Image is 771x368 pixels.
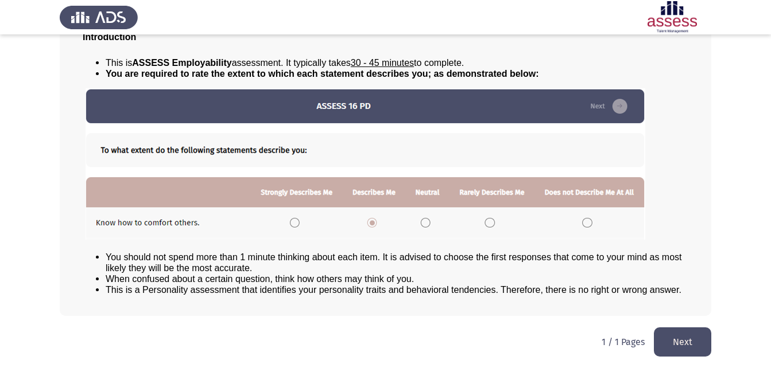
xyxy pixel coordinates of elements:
span: This is a Personality assessment that identifies your personality traits and behavioral tendencie... [106,285,681,295]
span: When confused about a certain question, think how others may think of you. [106,274,414,284]
u: 30 - 45 minutes [351,58,414,68]
p: 1 / 1 Pages [602,336,645,347]
img: Assess Talent Management logo [60,1,138,33]
span: You should not spend more than 1 minute thinking about each item. It is advised to choose the fir... [106,252,682,273]
span: This is assessment. It typically takes to complete. [106,58,464,68]
b: ASSESS Employability [132,58,231,68]
span: You are required to rate the extent to which each statement describes you; as demonstrated below: [106,69,539,79]
button: load next page [654,327,711,357]
span: Introduction [83,32,136,42]
img: Assessment logo of ASSESS Employability - EBI [633,1,711,33]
